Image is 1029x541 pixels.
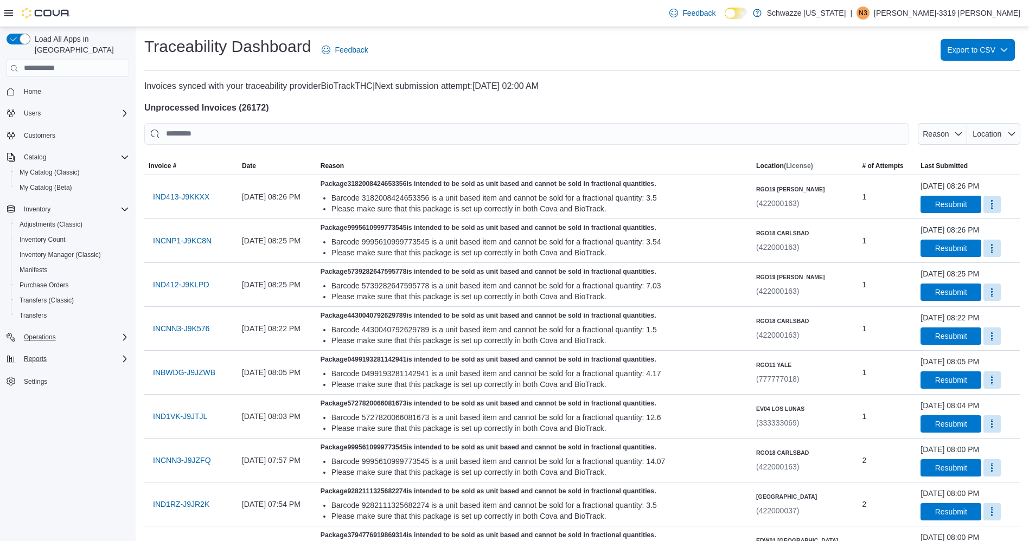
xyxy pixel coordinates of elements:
[321,267,747,276] h5: Package 5739282647595778 is intended to be sold as unit based and cannot be sold in fractional qu...
[331,203,747,214] div: Please make sure that this package is set up correctly in both Cova and BioTrack.
[935,287,967,298] span: Resubmit
[921,284,981,301] button: Resubmit
[784,162,813,170] span: (License)
[149,362,220,383] button: INBWDG-J9JZWB
[149,162,176,170] span: Invoice #
[20,331,129,344] span: Operations
[983,284,1001,301] button: More
[11,278,133,293] button: Purchase Orders
[149,493,214,515] button: IND1RZ-J9JR2K
[22,8,71,18] img: Cova
[983,196,1001,213] button: More
[20,183,72,192] span: My Catalog (Beta)
[375,81,472,91] span: Next submission attempt:
[238,318,316,339] div: [DATE] 08:22 PM
[149,230,216,252] button: INCNP1-J9KC8N
[153,499,209,510] span: IND1RZ-J9JR2K
[862,322,867,335] span: 1
[321,487,747,495] h5: Package 9282111325682274 is intended to be sold as unit based and cannot be sold in fractional qu...
[15,233,129,246] span: Inventory Count
[921,196,981,213] button: Resubmit
[20,107,45,120] button: Users
[153,455,211,466] span: INCNN3-J9JZFQ
[331,456,747,467] div: Barcode 9995610999773545 is a unit based item and cannot be sold for a fractional quantity: 14.07
[983,371,1001,389] button: More
[20,331,60,344] button: Operations
[20,129,60,142] a: Customers
[144,157,238,175] button: Invoice #
[921,224,979,235] div: [DATE] 08:26 PM
[321,399,747,408] h5: Package 5727820066081673 is intended to be sold as unit based and cannot be sold in fractional qu...
[947,39,1008,61] span: Export to CSV
[20,235,66,244] span: Inventory Count
[921,415,981,433] button: Resubmit
[15,248,105,261] a: Inventory Manager (Classic)
[967,123,1020,145] button: Location
[935,199,967,210] span: Resubmit
[15,294,78,307] a: Transfers (Classic)
[15,166,84,179] a: My Catalog (Classic)
[15,218,129,231] span: Adjustments (Classic)
[862,410,867,423] span: 1
[149,318,214,339] button: INCNN3-J9K576
[862,278,867,291] span: 1
[317,39,372,61] a: Feedback
[921,327,981,345] button: Resubmit
[149,186,214,208] button: IND413-J9KKXX
[15,263,52,276] a: Manifests
[321,531,747,539] h5: Package 3794776919869314 is intended to be sold as unit based and cannot be sold in fractional qu...
[983,503,1001,520] button: More
[149,405,212,427] button: IND1VK-J9JTJL
[921,488,979,499] div: [DATE] 08:00 PM
[756,185,825,194] h6: RGO19 [PERSON_NAME]
[935,375,967,385] span: Resubmit
[921,268,979,279] div: [DATE] 08:25 PM
[756,243,799,252] span: (422000163)
[682,8,715,18] span: Feedback
[242,162,256,170] span: Date
[15,181,129,194] span: My Catalog (Beta)
[331,379,747,390] div: Please make sure that this package is set up correctly in both Cova and BioTrack.
[921,312,979,323] div: [DATE] 08:22 PM
[153,191,209,202] span: IND413-J9KKXX
[20,266,47,274] span: Manifests
[983,459,1001,476] button: More
[15,309,129,322] span: Transfers
[756,360,799,369] h6: RGO11 Yale
[862,234,867,247] span: 1
[24,87,41,96] span: Home
[15,263,129,276] span: Manifests
[921,181,979,191] div: [DATE] 08:26 PM
[756,287,799,295] span: (422000163)
[756,273,825,281] h6: RGO19 [PERSON_NAME]
[935,462,967,473] span: Resubmit
[921,400,979,411] div: [DATE] 08:04 PM
[331,236,747,247] div: Barcode 9995610999773545 is a unit based item and cannot be sold for a fractional quantity: 3.54
[665,2,720,24] a: Feedback
[238,157,316,175] button: Date
[153,411,207,422] span: IND1VK-J9JTJL
[921,459,981,476] button: Resubmit
[238,274,316,295] div: [DATE] 08:25 PM
[11,232,133,247] button: Inventory Count
[983,415,1001,433] button: More
[921,240,981,257] button: Resubmit
[850,7,852,20] p: |
[756,229,809,237] h6: RGO18 Carlsbad
[153,367,215,378] span: INBWDG-J9JZWB
[24,355,47,363] span: Reports
[921,503,981,520] button: Resubmit
[20,128,129,142] span: Customers
[335,44,368,55] span: Feedback
[20,85,46,98] a: Home
[756,462,799,471] span: (422000163)
[2,202,133,217] button: Inventory
[20,352,51,365] button: Reports
[331,280,747,291] div: Barcode 5739282647595778 is a unit based item and cannot be sold for a fractional quantity: 7.03
[20,203,129,216] span: Inventory
[921,371,981,389] button: Resubmit
[321,443,747,452] h5: Package 9995610999773545 is intended to be sold as unit based and cannot be sold in fractional qu...
[24,377,47,386] span: Settings
[24,153,46,162] span: Catalog
[153,323,209,334] span: INCNN3-J9K576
